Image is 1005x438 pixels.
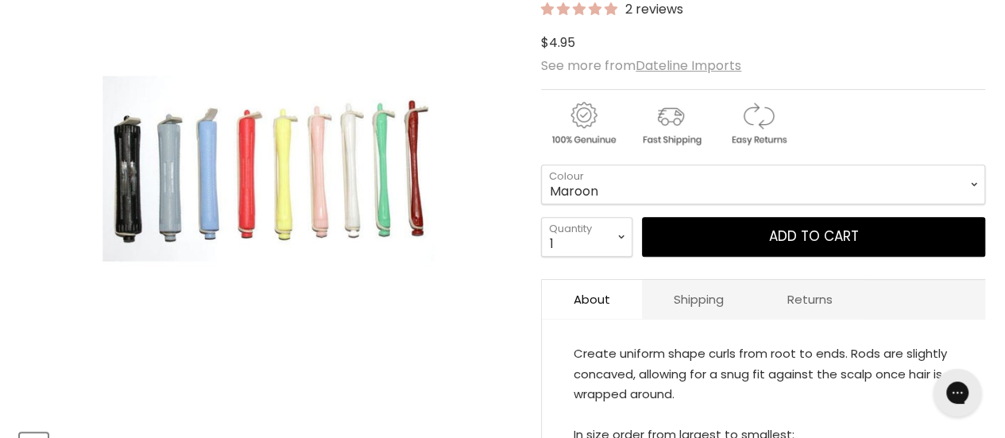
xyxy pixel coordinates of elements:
a: Returns [756,280,864,319]
select: Quantity [541,217,632,257]
button: Add to cart [642,217,985,257]
img: shipping.gif [628,99,713,148]
iframe: Gorgias live chat messenger [926,363,989,422]
span: See more from [541,56,741,75]
a: Shipping [642,280,756,319]
img: genuine.gif [541,99,625,148]
a: About [542,280,642,319]
span: $4.95 [541,33,575,52]
a: Dateline Imports [636,56,741,75]
span: Add to cart [769,227,859,246]
img: returns.gif [716,99,800,148]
